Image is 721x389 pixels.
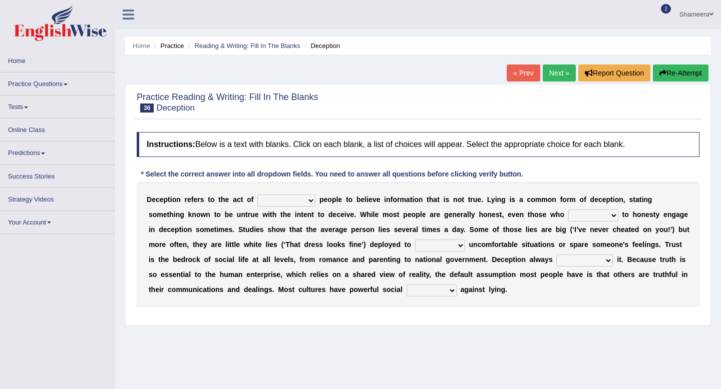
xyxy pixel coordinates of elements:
[633,195,635,203] b: t
[648,195,652,203] b: g
[163,225,167,233] b: e
[176,195,181,203] b: n
[320,225,324,233] b: a
[382,225,386,233] b: e
[641,195,643,203] b: i
[420,210,422,218] b: l
[254,225,256,233] b: i
[271,225,276,233] b: h
[619,195,623,203] b: n
[414,195,419,203] b: o
[174,210,176,218] b: i
[233,195,237,203] b: a
[250,210,255,218] b: u
[492,210,496,218] b: e
[519,195,523,203] b: a
[338,195,342,203] b: e
[519,210,524,218] b: n
[663,210,667,218] b: e
[348,195,353,203] b: o
[218,225,224,233] b: m
[508,210,512,218] b: e
[511,195,515,203] b: s
[430,210,434,218] b: a
[552,195,556,203] b: n
[225,195,229,203] b: e
[245,225,250,233] b: u
[470,195,473,203] b: r
[308,225,313,233] b: h
[569,195,575,203] b: m
[280,225,285,233] b: w
[643,195,648,203] b: n
[578,64,650,81] button: Report Question
[194,42,300,49] a: Reading & Writing: Fill In The Blanks
[406,225,410,233] b: e
[425,225,427,233] b: i
[210,195,215,203] b: o
[276,225,280,233] b: o
[171,225,175,233] b: e
[248,210,250,218] b: r
[635,195,639,203] b: a
[247,195,251,203] b: o
[416,225,418,233] b: l
[1,165,115,184] a: Success Stories
[216,210,221,218] b: o
[313,225,317,233] b: e
[445,195,449,203] b: s
[410,225,412,233] b: r
[225,225,229,233] b: e
[332,210,336,218] b: e
[168,195,170,203] b: t
[188,210,192,218] b: k
[270,210,272,218] b: t
[245,210,248,218] b: t
[360,210,367,218] b: W
[535,195,541,203] b: m
[501,195,506,203] b: g
[567,195,569,203] b: r
[383,210,389,218] b: m
[528,210,530,218] b: t
[380,225,382,233] b: i
[152,41,184,50] li: Practice
[375,210,379,218] b: e
[214,210,217,218] b: t
[336,210,340,218] b: c
[507,64,540,81] a: « Prev
[344,210,346,218] b: i
[379,225,381,233] b: l
[671,210,676,218] b: g
[243,225,245,233] b: t
[541,195,547,203] b: m
[560,195,563,203] b: f
[160,195,164,203] b: e
[398,225,402,233] b: e
[422,210,426,218] b: e
[188,225,192,233] b: n
[332,225,335,233] b: r
[297,210,301,218] b: n
[335,225,339,233] b: a
[336,195,338,203] b: l
[512,210,516,218] b: v
[175,225,179,233] b: p
[416,210,420,218] b: p
[251,195,254,203] b: f
[181,225,183,233] b: i
[637,210,641,218] b: o
[208,195,210,203] b: t
[354,210,356,218] b: .
[319,195,324,203] b: p
[426,225,432,233] b: m
[172,195,177,203] b: o
[137,132,699,157] h4: Below is a text with blanks. Click on each blank, a list of choices will appear. Select the appro...
[287,210,291,218] b: e
[594,195,598,203] b: e
[458,195,462,203] b: o
[373,210,375,218] b: l
[622,210,625,218] b: t
[653,210,656,218] b: t
[153,210,157,218] b: o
